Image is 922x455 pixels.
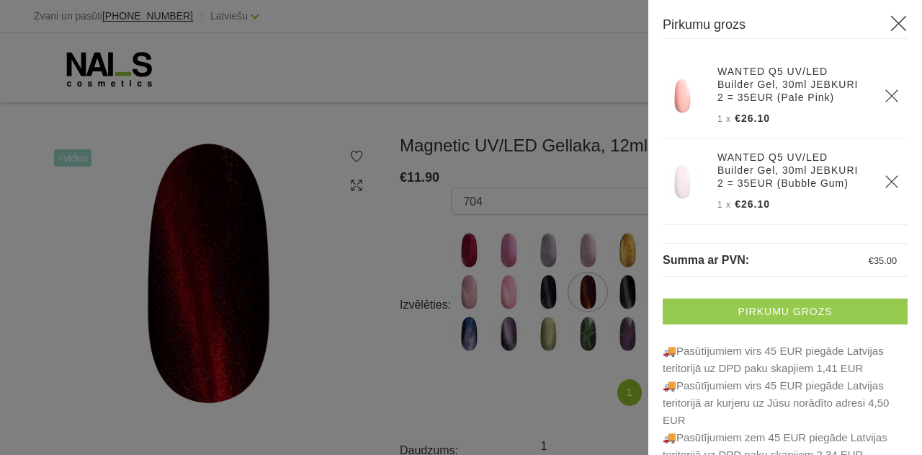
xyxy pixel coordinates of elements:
span: 35.00 [874,255,897,266]
a: Pirkumu grozs [663,299,908,324]
a: WANTED Q5 UV/LED Builder Gel, 30ml JEBKURI 2 = 35EUR (Bubble Gum) [717,151,867,190]
h3: Pirkumu grozs [663,14,908,39]
a: Delete [885,89,899,103]
a: WANTED Q5 UV/LED Builder Gel, 30ml JEBKURI 2 = 35EUR (Pale Pink) [717,65,867,104]
span: € [869,255,874,266]
a: Delete [885,175,899,189]
span: 1 x [717,200,731,210]
span: 1 x [717,114,731,124]
span: Summa ar PVN: [663,254,749,266]
span: €26.10 [735,198,770,210]
span: €26.10 [735,112,770,124]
